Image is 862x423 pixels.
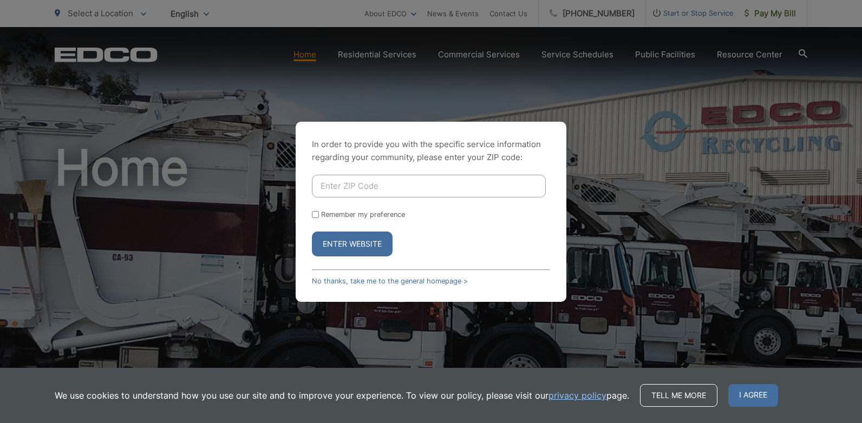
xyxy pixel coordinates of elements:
a: No thanks, take me to the general homepage > [312,277,468,285]
a: privacy policy [548,389,606,402]
a: Tell me more [640,384,717,407]
span: I agree [728,384,778,407]
label: Remember my preference [321,210,405,219]
input: Enter ZIP Code [312,175,546,197]
p: In order to provide you with the specific service information regarding your community, please en... [312,138,550,164]
p: We use cookies to understand how you use our site and to improve your experience. To view our pol... [55,389,629,402]
button: Enter Website [312,232,393,256]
